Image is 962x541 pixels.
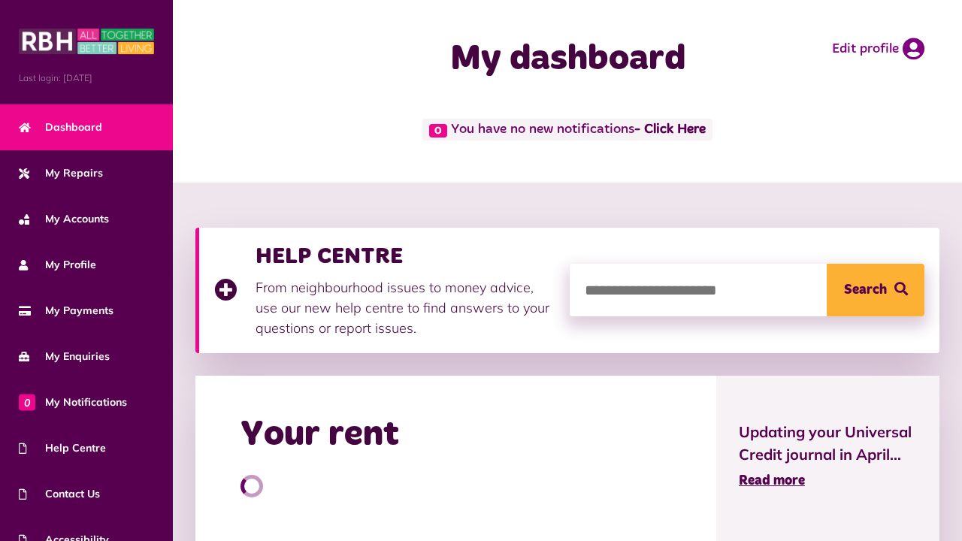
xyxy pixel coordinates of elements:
[19,440,106,456] span: Help Centre
[19,303,113,319] span: My Payments
[832,38,924,60] a: Edit profile
[739,421,917,466] span: Updating your Universal Credit journal in April...
[19,486,100,502] span: Contact Us
[739,474,805,488] span: Read more
[634,123,706,137] a: - Click Here
[739,421,917,491] a: Updating your Universal Credit journal in April... Read more
[19,211,109,227] span: My Accounts
[256,243,555,270] h3: HELP CENTRE
[19,394,35,410] span: 0
[240,413,399,457] h2: Your rent
[429,124,447,138] span: 0
[19,119,102,135] span: Dashboard
[19,394,127,410] span: My Notifications
[844,264,887,316] span: Search
[19,257,96,273] span: My Profile
[19,165,103,181] span: My Repairs
[386,38,750,81] h1: My dashboard
[422,119,712,141] span: You have no new notifications
[256,277,555,338] p: From neighbourhood issues to money advice, use our new help centre to find answers to your questi...
[827,264,924,316] button: Search
[19,71,154,85] span: Last login: [DATE]
[19,349,110,364] span: My Enquiries
[19,26,154,56] img: MyRBH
